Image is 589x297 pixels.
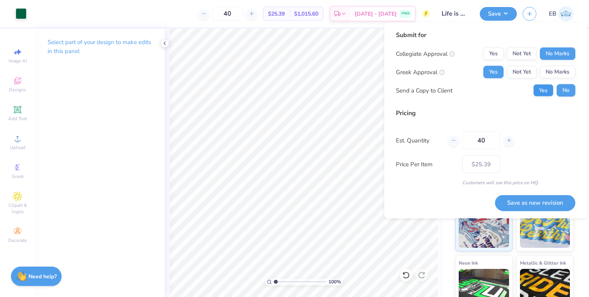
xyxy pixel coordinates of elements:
[268,10,285,18] span: $25.39
[436,6,474,21] input: Untitled Design
[12,173,24,180] span: Greek
[462,132,500,149] input: – –
[8,116,27,122] span: Add Text
[540,48,575,60] button: No Marks
[396,136,442,145] label: Est. Quantity
[396,86,452,95] div: Send a Copy to Client
[294,10,318,18] span: $1,015.60
[459,209,509,248] img: Standard
[401,11,410,16] span: FREE
[4,202,31,215] span: Clipart & logos
[557,84,575,97] button: No
[396,179,575,186] div: Customers will see this price on HQ.
[549,6,573,21] a: EB
[495,195,575,211] button: Save as new revision
[212,7,243,21] input: – –
[28,273,57,280] strong: Need help?
[520,259,566,267] span: Metallic & Glitter Ink
[8,237,27,244] span: Decorate
[396,108,575,118] div: Pricing
[9,58,27,64] span: Image AI
[396,49,455,58] div: Collegiate Approval
[396,160,456,169] label: Price Per Item
[507,66,537,78] button: Not Yet
[540,66,575,78] button: No Marks
[328,278,341,285] span: 100 %
[549,9,556,18] span: EB
[533,84,554,97] button: Yes
[48,38,152,56] p: Select part of your design to make edits in this panel
[520,209,570,248] img: Puff Ink
[355,10,397,18] span: [DATE] - [DATE]
[507,48,537,60] button: Not Yet
[10,144,25,151] span: Upload
[558,6,573,21] img: Emily Breit
[459,259,478,267] span: Neon Ink
[480,7,517,21] button: Save
[483,66,504,78] button: Yes
[9,87,26,93] span: Designs
[396,30,575,40] div: Submit for
[483,48,504,60] button: Yes
[396,68,445,76] div: Greek Approval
